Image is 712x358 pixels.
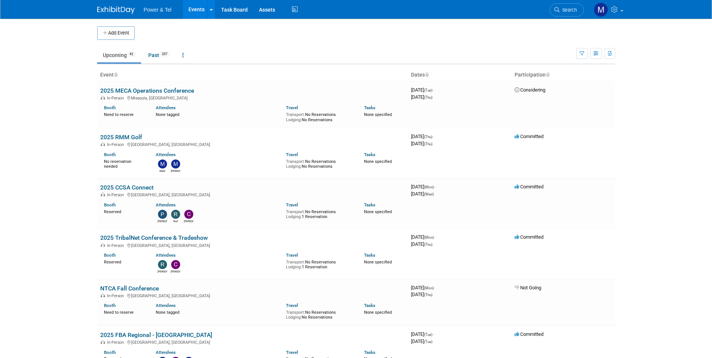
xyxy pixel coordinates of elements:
span: 357 [160,51,170,57]
span: [DATE] [411,292,432,297]
div: Robin Mayne [158,269,167,274]
img: In-Person Event [101,142,105,146]
span: Considering [515,87,545,93]
div: Chad Smith [171,269,180,274]
div: Reserved [104,258,145,265]
img: Madalyn Bobbitt [594,3,608,17]
a: Travel [286,152,298,157]
span: Search [560,7,577,13]
span: - [434,134,435,139]
span: [DATE] [411,184,436,190]
a: Attendees [156,105,176,110]
a: Attendees [156,202,176,208]
span: None specified [364,159,392,164]
a: 2025 CCSA Connect [100,184,154,191]
div: Missoula, [GEOGRAPHIC_DATA] [100,95,405,101]
div: None tagged [156,308,280,315]
a: Sort by Event Name [114,72,117,78]
a: 2025 TribalNet Conference & Tradeshow [100,234,208,241]
span: - [435,285,436,290]
span: In-Person [107,193,126,197]
div: Clint Read [184,219,193,223]
div: Rod Philp [171,219,180,223]
a: Travel [286,105,298,110]
div: Need to reserve [104,111,145,117]
div: No Reservations No Reservations [286,158,353,169]
th: Event [97,69,408,81]
span: In-Person [107,293,126,298]
img: In-Person Event [101,193,105,196]
a: Booth [104,303,116,308]
a: Sort by Start Date [425,72,429,78]
button: Add Event [97,26,135,40]
span: Not Going [515,285,541,290]
span: Committed [515,184,543,190]
span: Transport: [286,159,305,164]
span: (Mon) [424,286,434,290]
a: Travel [286,303,298,308]
img: Chad Smith [171,260,180,269]
span: (Thu) [424,293,432,297]
span: Lodging: [286,265,302,269]
a: Booth [104,202,116,208]
span: None specified [364,260,392,265]
div: No Reservations 1 Reservation [286,208,353,220]
span: (Wed) [424,192,434,196]
span: - [434,331,435,337]
span: (Mon) [424,185,434,189]
div: Reserved [104,208,145,215]
a: Attendees [156,152,176,157]
a: Tasks [364,253,375,258]
a: Sort by Participation Type [546,72,549,78]
a: Travel [286,350,298,355]
a: Booth [104,105,116,110]
img: In-Person Event [101,293,105,297]
div: [GEOGRAPHIC_DATA], [GEOGRAPHIC_DATA] [100,141,405,147]
img: Clint Read [184,210,193,219]
span: In-Person [107,142,126,147]
span: - [435,234,436,240]
span: (Thu) [424,135,432,139]
a: Attendees [156,303,176,308]
span: [DATE] [411,331,435,337]
span: (Tue) [424,340,432,344]
div: Mike Kruszewski [171,168,180,173]
div: None tagged [156,111,280,117]
span: (Tue) [424,88,432,92]
span: [DATE] [411,191,434,197]
div: No Reservations No Reservations [286,111,353,122]
span: (Tue) [424,332,432,337]
a: Attendees [156,350,176,355]
span: None specified [364,209,392,214]
span: Lodging: [286,117,302,122]
a: Attendees [156,253,176,258]
span: (Thu) [424,142,432,146]
div: [GEOGRAPHIC_DATA], [GEOGRAPHIC_DATA] [100,191,405,197]
a: NTCA Fall Conference [100,285,159,292]
div: No Reservations 1 Reservation [286,258,353,270]
span: Transport: [286,209,305,214]
img: In-Person Event [101,340,105,344]
span: Power & Tel [144,7,172,13]
div: [GEOGRAPHIC_DATA], [GEOGRAPHIC_DATA] [100,339,405,345]
span: In-Person [107,96,126,101]
span: Committed [515,234,543,240]
img: Robin Mayne [158,260,167,269]
span: (Mon) [424,235,434,239]
span: [DATE] [411,134,435,139]
div: Mark Monteleone [158,168,167,173]
span: - [435,184,436,190]
span: Lodging: [286,164,302,169]
span: Lodging: [286,214,302,219]
span: Transport: [286,112,305,117]
span: In-Person [107,243,126,248]
span: [DATE] [411,338,432,344]
a: 2025 MECA Operations Conference [100,87,194,94]
span: None specified [364,112,392,117]
span: In-Person [107,340,126,345]
img: Rod Philp [171,210,180,219]
span: None specified [364,310,392,315]
span: [DATE] [411,87,435,93]
img: In-Person Event [101,243,105,247]
span: [DATE] [411,234,436,240]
